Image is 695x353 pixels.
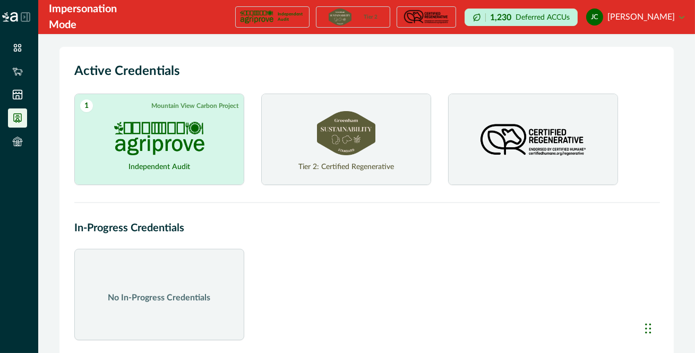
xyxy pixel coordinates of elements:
[278,12,305,22] p: Independent Audit
[477,111,589,170] img: CERTIFIED_REGENERATIVE certification logo
[402,9,450,26] img: certification logo
[298,162,394,167] h2: Tier 2: Certified Regenerative
[240,9,273,26] img: certification logo
[108,291,211,304] p: No In-Progress Credentials
[114,122,204,155] img: PROJECT_AUDIT certification logo
[586,4,684,30] button: justin costello[PERSON_NAME]
[642,302,695,353] iframe: Chat Widget
[74,220,659,236] h2: In-Progress Credentials
[645,313,651,344] div: Drag
[74,62,659,81] h2: Active Credentials
[317,111,375,155] img: GBSS_TIER_2 certification logo
[2,12,18,22] img: Logo
[80,99,93,112] span: 1
[329,9,351,26] img: certification logo
[490,13,511,22] p: 1,230
[516,13,570,21] p: Deferred ACCUs
[151,101,238,111] p: Mountain View Carbon Project
[128,162,190,167] h2: Independent Audit
[364,14,377,20] p: Tier 2
[49,1,125,33] div: Impersonation Mode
